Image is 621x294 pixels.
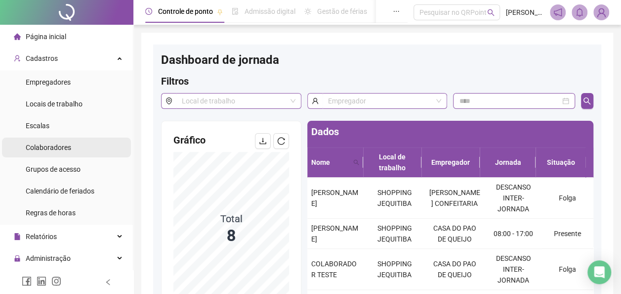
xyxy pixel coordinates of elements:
span: Nome [311,157,349,168]
td: Presente [542,219,593,249]
span: sun [304,8,311,15]
td: SHOPPING JEQUITIBA [365,249,425,290]
span: Dashboard de jornada [161,53,279,67]
span: bell [575,8,584,17]
span: file [14,233,21,240]
td: SHOPPING JEQUITIBA [365,178,425,219]
span: ellipsis [393,8,400,15]
span: Dados [311,126,339,138]
span: environment [161,93,176,109]
span: search [583,97,591,105]
span: lock [14,255,21,262]
span: COLABORADOR TESTE [311,260,357,279]
span: user-add [14,55,21,62]
span: Filtros [161,75,189,87]
span: Empregadores [26,78,71,86]
span: Cadastros [26,54,58,62]
span: Grupos de acesso [26,165,81,173]
td: Folga [542,249,593,290]
span: Calendário de feriados [26,187,94,195]
td: [PERSON_NAME] CONFEITARIA [424,178,485,219]
span: [PERSON_NAME] [311,224,358,243]
td: SHOPPING JEQUITIBA [365,219,425,249]
th: Local de trabalho [363,147,421,178]
span: Relatórios [26,233,57,241]
span: user [307,93,323,109]
td: CASA DO PAO DE QUEIJO [424,249,485,290]
span: Administração [26,254,71,262]
td: 08:00 - 17:00 [485,219,542,249]
span: Página inicial [26,33,66,41]
td: DESCANSO INTER-JORNADA [485,178,542,219]
span: left [105,279,112,286]
span: search [353,159,359,165]
div: Open Intercom Messenger [587,260,611,284]
th: Jornada [480,147,536,178]
span: Colaboradores [26,144,71,151]
span: [PERSON_NAME] café [506,7,544,18]
td: DESCANSO INTER-JORNADA [485,249,542,290]
span: Locais de trabalho [26,100,83,108]
th: Situação [536,147,586,178]
span: Gestão de férias [317,7,367,15]
span: home [14,33,21,40]
span: file-done [232,8,239,15]
span: [PERSON_NAME] [311,189,358,207]
span: download [259,137,267,145]
span: pushpin [217,9,223,15]
td: CASA DO PAO DE QUEIJO [424,219,485,249]
th: Empregador [421,147,480,178]
td: Folga [542,178,593,219]
span: Regras de horas [26,209,76,217]
span: Escalas [26,122,49,130]
span: linkedin [37,276,46,286]
span: reload [277,137,285,145]
span: Gráfico [173,134,206,146]
span: facebook [22,276,32,286]
span: notification [553,8,562,17]
span: Controle de ponto [158,7,213,15]
span: search [487,9,495,16]
span: search [351,155,361,170]
img: 94217 [594,5,609,20]
span: Admissão digital [245,7,295,15]
span: instagram [51,276,61,286]
span: clock-circle [145,8,152,15]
